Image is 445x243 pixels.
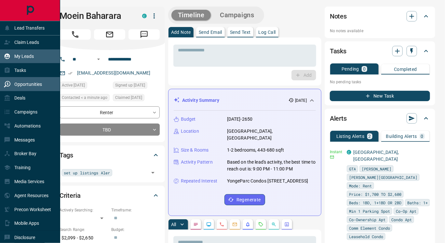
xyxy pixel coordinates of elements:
span: GTA [349,166,356,172]
p: All [171,222,176,227]
p: Actively Searching: [60,207,108,213]
h2: Tags [60,150,73,160]
h2: Tasks [330,46,346,56]
div: TBD [60,124,160,136]
p: Location [181,128,199,135]
div: Alerts [330,111,430,126]
svg: Requests [258,222,263,227]
p: Activity Summary [182,97,219,104]
span: Signed up [DATE] [115,82,145,88]
p: Building Alerts [386,134,417,139]
span: Price: $1,700 TO $2,600 [349,191,401,197]
button: Campaigns [213,10,261,20]
svg: Notes [193,222,198,227]
svg: Opportunities [271,222,276,227]
span: Min 1 Parking Spot [349,208,390,214]
p: Search Range: [60,227,108,233]
p: [DATE]-2650 [227,116,252,123]
span: Co-Ownership Apt [349,216,385,223]
span: Mode: Rent [349,182,372,189]
p: 1-2 bedrooms, 443-680 sqft [227,147,284,154]
span: set up listings Aler [64,169,110,176]
h2: Criteria [60,190,81,201]
div: Sat Aug 16 2025 [60,94,110,103]
p: Activity Pattern [181,159,213,166]
p: Timeframe: [111,207,160,213]
p: Size & Rooms [181,147,209,154]
span: Contacted < a minute ago [62,94,107,101]
p: Budget: [111,227,160,233]
svg: Emails [232,222,237,227]
div: Tasks [330,43,430,59]
p: Pending [342,67,359,71]
p: 0 [363,67,366,71]
p: Instant [330,149,343,155]
span: Baths: 1+ [407,199,428,206]
div: Thu Aug 14 2025 [113,82,160,91]
h1: Moein Baharara [60,11,132,21]
h2: Notes [330,11,347,21]
svg: Lead Browsing Activity [206,222,211,227]
svg: Calls [219,222,224,227]
p: Add Note [171,30,191,34]
p: Repeated Interest [181,178,217,184]
span: Message [128,29,160,40]
a: [EMAIL_ADDRESS][DOMAIN_NAME] [77,70,151,75]
p: No notes available [330,28,430,34]
div: Tags [60,147,160,163]
p: No pending tasks [330,77,430,87]
p: [GEOGRAPHIC_DATA], [GEOGRAPHIC_DATA] [227,128,316,142]
p: Based on the lead's activity, the best time to reach out is: 9:00 PM - 11:00 PM [227,159,316,172]
span: Active [DATE] [62,82,85,88]
div: Renter [60,106,160,118]
svg: Agent Actions [284,222,290,227]
span: Comm Element Condo [349,225,390,231]
span: Call [60,29,91,40]
svg: Listing Alerts [245,222,250,227]
p: Completed [394,67,417,72]
span: [PERSON_NAME] [362,166,391,172]
span: Claimed [DATE] [115,94,142,101]
p: 0 [421,134,424,139]
a: [GEOGRAPHIC_DATA], [GEOGRAPHIC_DATA] [353,150,399,162]
button: Regenerate [224,194,265,205]
span: Leasehold Condo [349,233,383,240]
button: Timeline [171,10,211,20]
div: Fri Aug 15 2025 [60,82,110,91]
p: Send Text [230,30,251,34]
span: Beds: 1BD, 1+1BD OR 2BD [349,199,401,206]
span: Co-Op Apt [396,208,416,214]
div: Fri Aug 15 2025 [113,94,160,103]
button: Open [95,55,102,63]
p: [DATE] [295,98,307,103]
div: condos.ca [347,150,351,155]
svg: Email [330,155,334,159]
span: Email [94,29,125,40]
span: [PERSON_NAME][GEOGRAPHIC_DATA] [349,174,417,181]
div: condos.ca [142,14,147,18]
p: Send Email [199,30,222,34]
p: 2 [369,134,371,139]
p: Listing Alerts [336,134,365,139]
p: YongeParc Condos [STREET_ADDRESS] [227,178,308,184]
p: Log Call [259,30,276,34]
div: Criteria [60,188,160,203]
button: Open [148,168,157,177]
p: Budget [181,116,196,123]
div: Activity Summary[DATE] [174,94,316,106]
svg: Email Verified [68,71,73,75]
h2: Alerts [330,113,347,124]
button: New Task [330,91,430,101]
div: Notes [330,8,430,24]
span: Condo Apt [391,216,412,223]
